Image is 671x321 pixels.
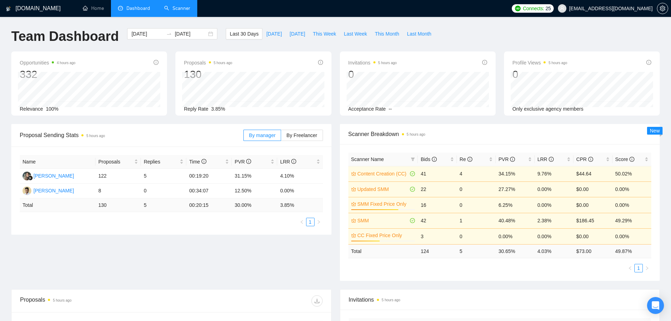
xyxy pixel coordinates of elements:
[46,106,58,112] span: 100%
[535,166,573,181] td: 9.76%
[317,220,321,224] span: right
[277,184,323,198] td: 0.00%
[613,213,651,228] td: 49.29%
[300,220,304,224] span: left
[141,155,186,169] th: Replies
[535,244,573,258] td: 4.03 %
[166,31,172,37] span: to
[573,228,612,244] td: $0.00
[349,295,651,304] span: Invitations
[548,61,567,65] time: 5 hours ago
[546,5,551,12] span: 25
[496,213,534,228] td: 40.48%
[351,202,356,206] span: crown
[407,132,425,136] time: 5 hours ago
[382,298,400,302] time: 5 hours ago
[535,181,573,197] td: 0.00%
[95,169,141,184] td: 122
[126,5,150,11] span: Dashboard
[613,181,651,197] td: 0.00%
[460,156,472,162] span: Re
[166,31,172,37] span: swap-right
[409,154,416,165] span: filter
[23,186,31,195] img: SH
[286,132,317,138] span: By Freelancer
[634,264,643,272] li: 1
[11,28,119,45] h1: Team Dashboard
[290,30,305,38] span: [DATE]
[418,244,456,258] td: 124
[20,106,43,112] span: Relevance
[20,295,171,307] div: Proposals
[23,172,31,180] img: LK
[629,157,634,162] span: info-circle
[457,228,496,244] td: 0
[576,156,593,162] span: CPR
[496,197,534,213] td: 6.25%
[535,197,573,213] td: 0.00%
[232,198,277,212] td: 30.00 %
[33,187,74,195] div: [PERSON_NAME]
[286,28,309,39] button: [DATE]
[403,28,435,39] button: Last Month
[457,181,496,197] td: 0
[389,106,392,112] span: --
[496,228,534,244] td: 0.00%
[226,28,262,39] button: Last 30 Days
[131,30,163,38] input: Start date
[628,266,632,270] span: left
[645,266,649,270] span: right
[510,157,515,162] span: info-circle
[467,157,472,162] span: info-circle
[98,158,133,166] span: Proposals
[573,166,612,181] td: $44.64
[650,128,660,134] span: New
[613,244,651,258] td: 49.87 %
[280,159,296,165] span: LRR
[306,218,315,226] li: 1
[573,197,612,213] td: $0.00
[512,106,584,112] span: Only exclusive agency members
[175,30,207,38] input: End date
[418,166,456,181] td: 41
[457,166,496,181] td: 4
[20,68,75,81] div: 332
[410,171,415,176] span: check-circle
[512,58,567,67] span: Profile Views
[358,217,409,224] a: SMM
[298,218,306,226] button: left
[626,264,634,272] button: left
[291,159,296,164] span: info-circle
[515,6,521,11] img: upwork-logo.png
[646,60,651,65] span: info-circle
[309,28,340,39] button: This Week
[407,30,431,38] span: Last Month
[313,30,336,38] span: This Week
[410,187,415,192] span: check-circle
[232,184,277,198] td: 12.50%
[351,187,356,192] span: crown
[615,156,634,162] span: Score
[57,61,75,65] time: 4 hours ago
[378,61,397,65] time: 5 hours ago
[20,198,95,212] td: Total
[457,197,496,213] td: 0
[189,159,206,165] span: Time
[266,30,282,38] span: [DATE]
[184,58,232,67] span: Proposals
[351,171,356,176] span: crown
[249,132,275,138] span: By manager
[20,155,95,169] th: Name
[95,155,141,169] th: Proposals
[657,6,668,11] a: setting
[573,244,612,258] td: $ 73.00
[643,264,651,272] button: right
[535,228,573,244] td: 0.00%
[164,5,190,11] a: searchScanner
[643,264,651,272] li: Next Page
[306,218,314,226] a: 1
[312,298,322,304] span: download
[141,198,186,212] td: 5
[118,6,123,11] span: dashboard
[33,172,74,180] div: [PERSON_NAME]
